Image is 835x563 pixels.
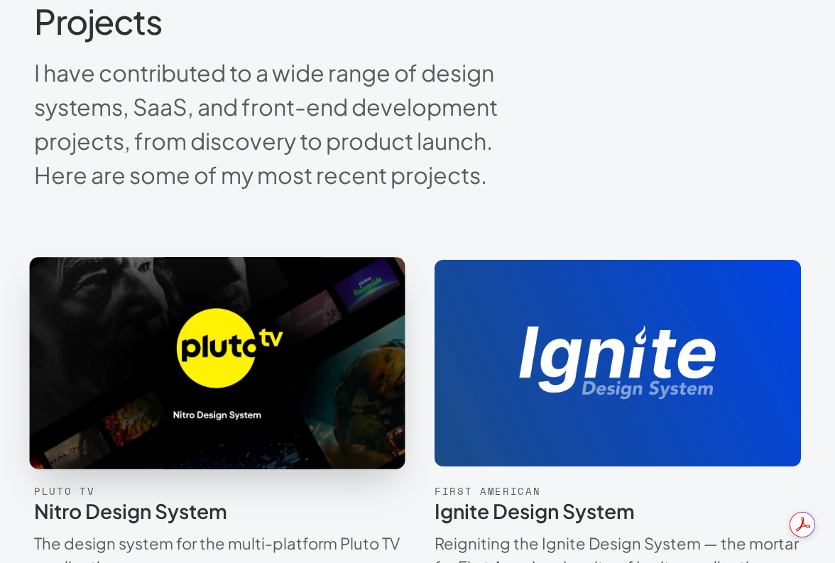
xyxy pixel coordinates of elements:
h4: Ignite Design System [435,498,801,523]
div: First American [435,483,801,498]
img: Nitro Design System [6,244,428,482]
h4: Nitro Design System [34,498,400,523]
p: I have contributed to a wide range of design systems, SaaS, and front-end development projects, f... [34,55,534,192]
img: Ignite Design System [435,260,801,466]
div: Pluto TV [34,483,400,498]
